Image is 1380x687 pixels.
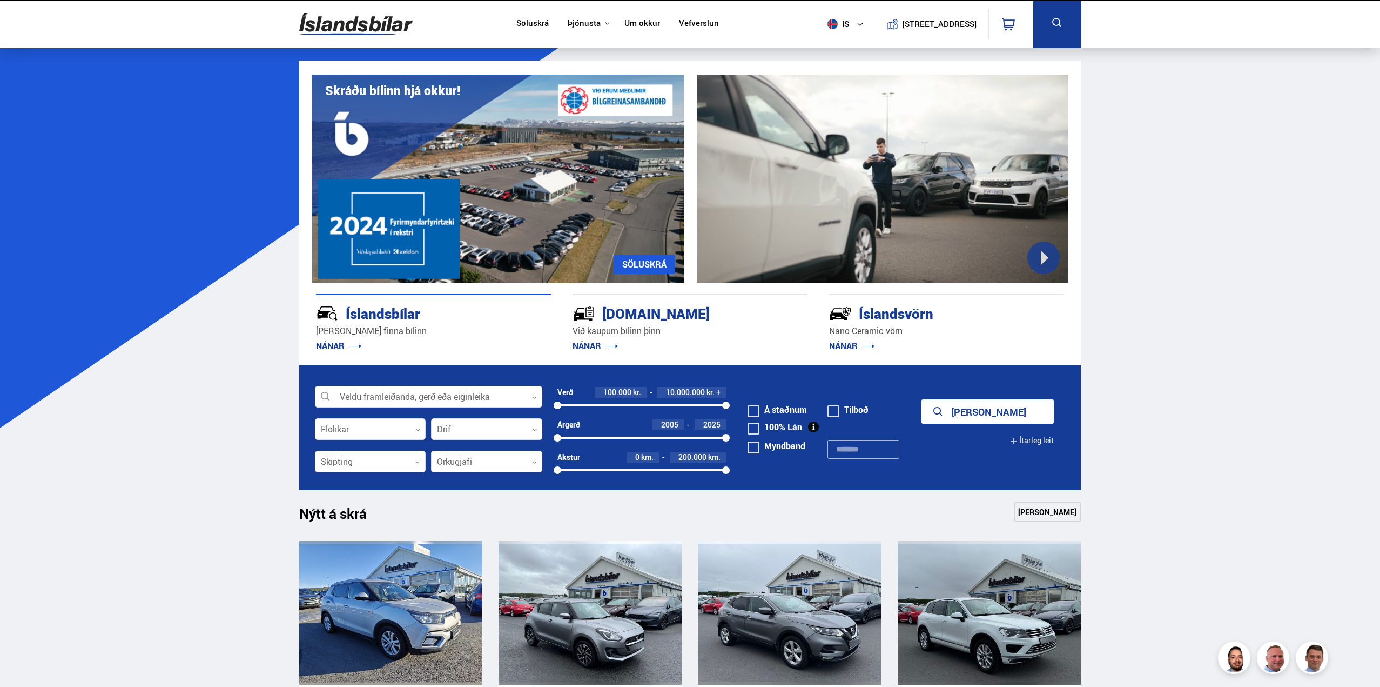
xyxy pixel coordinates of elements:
img: siFngHWaQ9KaOqBr.png [1258,643,1291,676]
span: 100.000 [603,387,631,397]
label: Á staðnum [748,405,807,414]
img: JRvxyua_JYH6wB4c.svg [316,302,339,325]
label: Tilboð [827,405,869,414]
span: kr. [633,388,641,397]
span: + [716,388,721,397]
img: FbJEzSuNWCJXmdc-.webp [1297,643,1330,676]
a: Um okkur [624,18,660,30]
span: km. [708,453,721,462]
button: Þjónusta [568,18,601,29]
img: tr5P-W3DuiFaO7aO.svg [573,302,595,325]
img: nhp88E3Fdnt1Opn2.png [1220,643,1252,676]
a: NÁNAR [829,340,875,352]
div: Akstur [557,453,580,462]
button: [PERSON_NAME] [921,399,1054,424]
button: Ítarleg leit [1010,429,1054,453]
button: [STREET_ADDRESS] [907,19,973,29]
p: Nano Ceramic vörn [829,325,1064,337]
span: 2005 [661,419,678,430]
a: [PERSON_NAME] [1014,502,1081,522]
a: SÖLUSKRÁ [614,255,675,274]
a: NÁNAR [573,340,618,352]
button: is [823,8,872,40]
div: Verð [557,388,573,397]
div: Íslandsvörn [829,303,1026,322]
a: Vefverslun [679,18,719,30]
h1: Skráðu bílinn hjá okkur! [325,83,460,98]
span: 2025 [703,419,721,430]
div: [DOMAIN_NAME] [573,303,769,322]
span: 0 [635,452,639,462]
div: Íslandsbílar [316,303,513,322]
img: eKx6w-_Home_640_.png [312,75,684,283]
label: Myndband [748,442,805,450]
a: Söluskrá [516,18,549,30]
span: kr. [706,388,715,397]
img: G0Ugv5HjCgRt.svg [299,6,413,42]
a: NÁNAR [316,340,362,352]
span: 200.000 [678,452,706,462]
img: svg+xml;base64,PHN2ZyB4bWxucz0iaHR0cDovL3d3dy53My5vcmcvMjAwMC9zdmciIHdpZHRoPSI1MTIiIGhlaWdodD0iNT... [827,19,838,29]
div: Árgerð [557,421,580,429]
p: [PERSON_NAME] finna bílinn [316,325,551,337]
span: km. [641,453,654,462]
label: 100% Lán [748,423,802,431]
h1: Nýtt á skrá [299,505,386,528]
a: [STREET_ADDRESS] [878,9,982,39]
img: -Svtn6bYgwAsiwNX.svg [829,302,852,325]
span: is [823,19,850,29]
p: Við kaupum bílinn þinn [573,325,807,337]
span: 10.000.000 [666,387,705,397]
